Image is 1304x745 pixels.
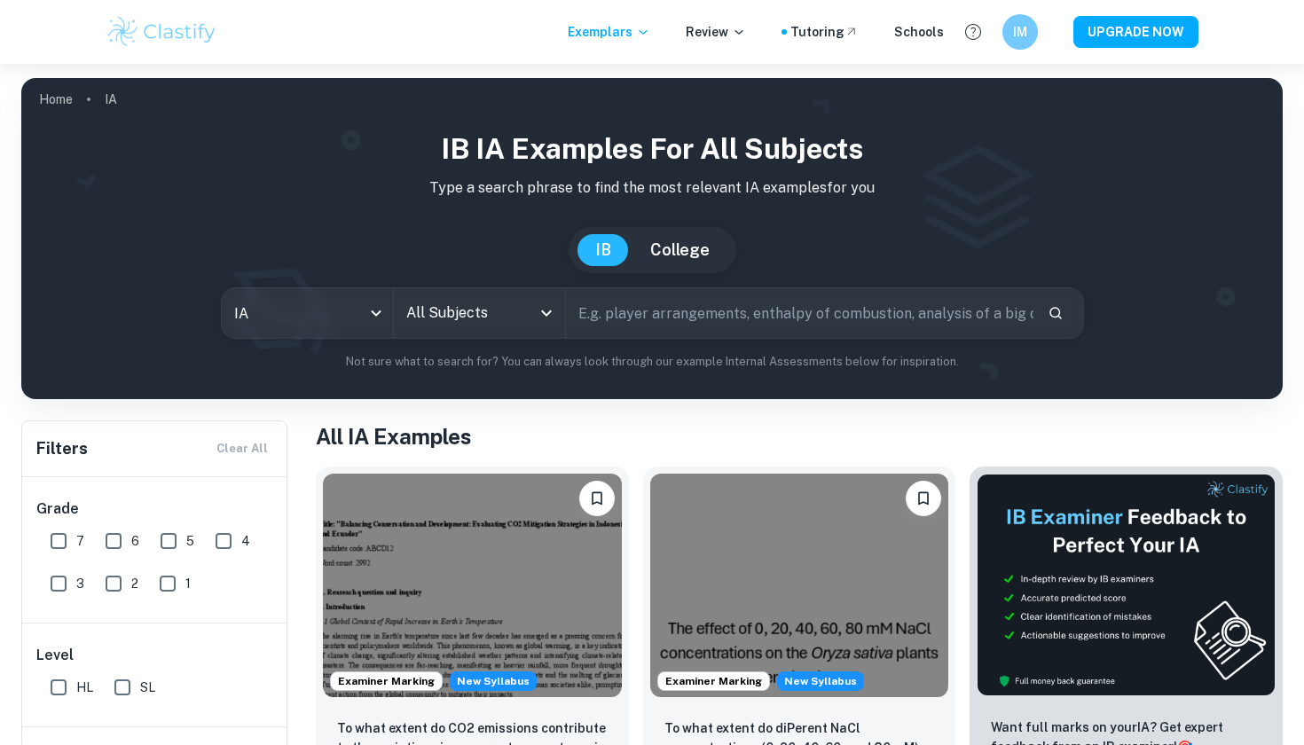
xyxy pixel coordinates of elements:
[1010,22,1031,42] h6: IM
[450,671,537,691] span: New Syllabus
[977,474,1276,696] img: Thumbnail
[790,22,859,42] a: Tutoring
[566,288,1033,338] input: E.g. player arrangements, enthalpy of combustion, analysis of a big city...
[36,645,274,666] h6: Level
[1073,16,1198,48] button: UPGRADE NOW
[450,671,537,691] div: Starting from the May 2026 session, the ESS IA requirements have changed. We created this exempla...
[958,17,988,47] button: Help and Feedback
[36,498,274,520] h6: Grade
[131,574,138,593] span: 2
[1002,14,1038,50] button: IM
[76,531,84,551] span: 7
[39,87,73,112] a: Home
[568,22,650,42] p: Exemplars
[777,671,864,691] span: New Syllabus
[577,234,629,266] button: IB
[140,678,155,697] span: SL
[76,678,93,697] span: HL
[36,436,88,461] h6: Filters
[35,128,1269,170] h1: IB IA examples for all subjects
[777,671,864,691] div: Starting from the May 2026 session, the ESS IA requirements have changed. We created this exempla...
[579,481,615,516] button: Bookmark
[186,531,194,551] span: 5
[21,78,1283,399] img: profile cover
[894,22,944,42] a: Schools
[185,574,191,593] span: 1
[331,673,442,689] span: Examiner Marking
[686,22,746,42] p: Review
[906,481,941,516] button: Bookmark
[650,474,949,697] img: ESS IA example thumbnail: To what extent do diPerent NaCl concentr
[105,90,117,109] p: IA
[632,234,727,266] button: College
[241,531,250,551] span: 4
[35,177,1269,199] p: Type a search phrase to find the most relevant IA examples for you
[1041,298,1071,328] button: Search
[106,14,218,50] img: Clastify logo
[316,420,1283,452] h1: All IA Examples
[35,353,1269,371] p: Not sure what to search for? You can always look through our example Internal Assessments below f...
[76,574,84,593] span: 3
[131,531,139,551] span: 6
[658,673,769,689] span: Examiner Marking
[222,288,393,338] div: IA
[323,474,622,697] img: ESS IA example thumbnail: To what extent do CO2 emissions contribu
[534,301,559,325] button: Open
